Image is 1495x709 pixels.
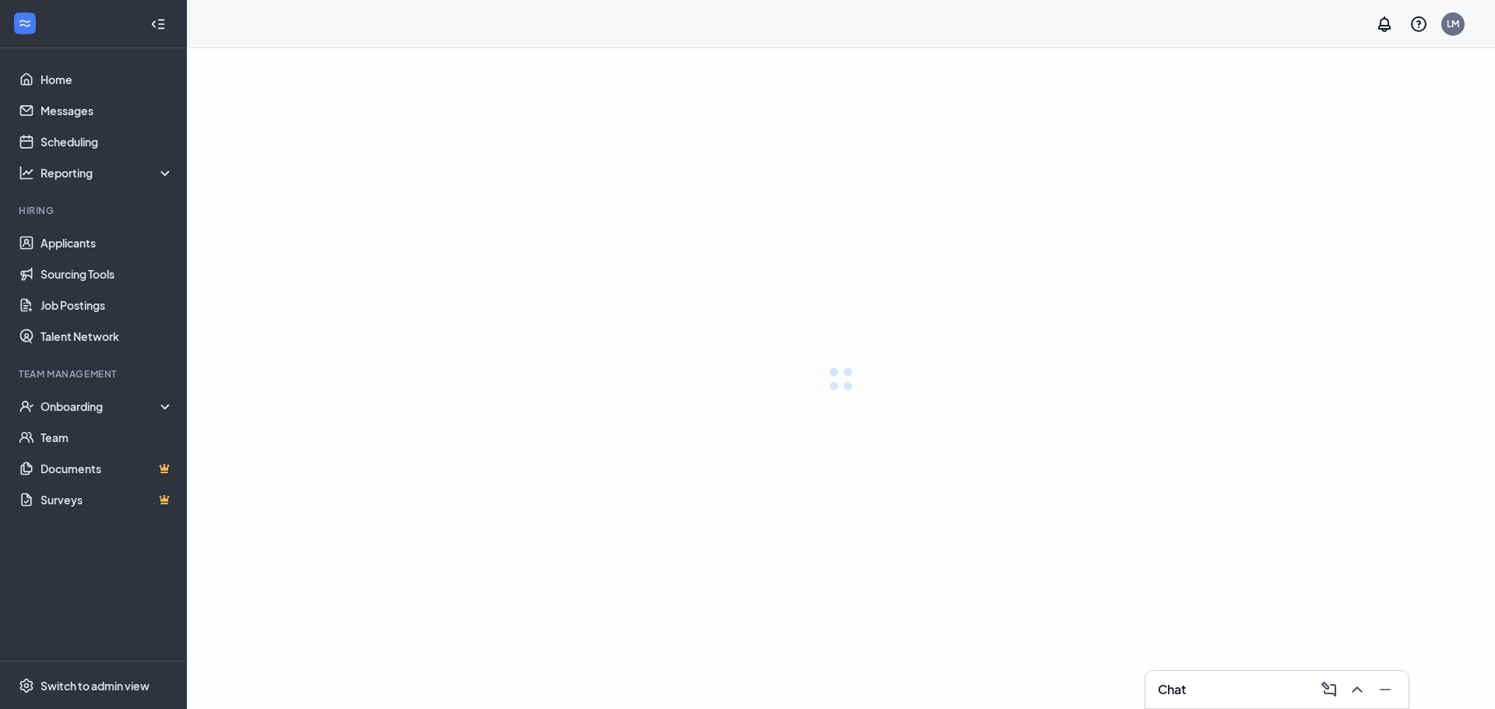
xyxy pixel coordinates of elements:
[150,16,166,32] svg: Collapse
[1371,677,1396,702] button: Minimize
[1348,680,1367,699] svg: ChevronUp
[40,165,174,181] div: Reporting
[40,64,174,95] a: Home
[40,126,174,157] a: Scheduling
[17,16,33,31] svg: WorkstreamLogo
[19,678,34,693] svg: Settings
[40,422,174,453] a: Team
[19,367,171,381] div: Team Management
[1315,677,1340,702] button: ComposeMessage
[1447,17,1459,30] div: LM
[40,227,174,258] a: Applicants
[40,290,174,321] a: Job Postings
[19,165,34,181] svg: Analysis
[19,398,34,414] svg: UserCheck
[40,453,174,484] a: DocumentsCrown
[40,398,174,414] div: Onboarding
[40,678,149,693] div: Switch to admin view
[1375,15,1394,33] svg: Notifications
[1343,677,1368,702] button: ChevronUp
[1409,15,1428,33] svg: QuestionInfo
[40,95,174,126] a: Messages
[1158,681,1186,698] h3: Chat
[40,321,174,352] a: Talent Network
[40,484,174,515] a: SurveysCrown
[1376,680,1395,699] svg: Minimize
[19,204,171,217] div: Hiring
[1320,680,1338,699] svg: ComposeMessage
[40,258,174,290] a: Sourcing Tools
